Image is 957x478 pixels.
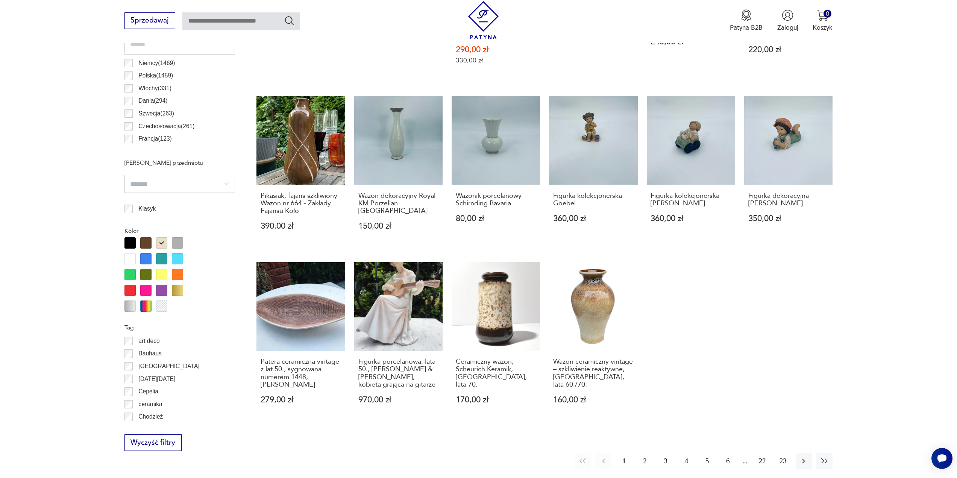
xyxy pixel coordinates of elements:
p: art deco [138,336,159,346]
p: [DATE][DATE] [138,374,175,384]
button: 2 [637,453,653,469]
p: Zaloguj [777,23,798,32]
a: Pikasiak, fajans szkliwiony Wazon nr 664 - Zakłady Fajansu KołoPikasiak, fajans szkliwiony Wazon ... [256,96,345,248]
h3: Figurka porcelanowa, lata 50., [PERSON_NAME] & [PERSON_NAME], kobieta grająca na gitarze [358,358,439,389]
h3: Ceramiczny wazon, Scheurich Keramik, [GEOGRAPHIC_DATA], lata 70. [456,358,536,389]
a: Figurka porcelanowa, lata 50., Bing & Grondahl, kobieta grająca na gitarzeFigurka porcelanowa, la... [354,262,443,421]
a: Wazonik porcelanowy Schirnding BavariaWazonik porcelanowy Schirnding Bavaria80,00 zł [452,96,540,248]
p: Klasyk [138,204,156,214]
p: 360,00 zł [651,215,731,223]
p: Tag [124,323,235,332]
p: 220,00 zł [748,46,829,54]
p: 290,00 zł [456,46,536,54]
img: Ikona koszyka [817,9,828,21]
img: Ikonka użytkownika [782,9,793,21]
h3: Wazon dekoracyjny Royal KM Porzellan [GEOGRAPHIC_DATA] [358,192,439,215]
a: Ceramiczny wazon, Scheurich Keramik, Niemcy, lata 70.Ceramiczny wazon, Scheurich Keramik, [GEOGRA... [452,262,540,421]
a: Ikona medaluPatyna B2B [730,9,763,32]
button: 5 [699,453,715,469]
p: Niemcy ( 1469 ) [138,58,175,68]
h3: Wazonik porcelanowy Schirnding Bavaria [456,192,536,208]
p: 350,00 zł [748,215,829,223]
h3: Pikasiak, fajans szkliwiony Wazon nr 664 - Zakłady Fajansu Koło [261,192,341,215]
div: 0 [824,10,831,18]
p: 240,00 zł [651,38,731,46]
a: Figurka kolekcjonerska GoebelFigurka kolekcjonerska Goebel360,00 zł [549,96,637,248]
button: 23 [775,453,791,469]
p: [GEOGRAPHIC_DATA] ( 101 ) [138,147,213,156]
p: Szwecja ( 263 ) [138,109,174,118]
button: Sprzedawaj [124,12,175,29]
a: Sprzedawaj [124,18,175,24]
h3: Patera ceramiczna vintage z lat 50., sygnowana numerem 1448, [PERSON_NAME] [261,358,341,389]
button: 6 [720,453,736,469]
p: [GEOGRAPHIC_DATA] [138,361,199,371]
a: Wazon dekoracyjny Royal KM Porzellan BavariaWazon dekoracyjny Royal KM Porzellan [GEOGRAPHIC_DATA... [354,96,443,248]
h3: Figurka kolekcjonerska Goebel [553,192,634,208]
p: 170,00 zł [456,396,536,404]
p: 330,00 zł [456,56,536,64]
p: Francja ( 123 ) [138,134,171,144]
p: Włochy ( 331 ) [138,83,171,93]
button: 3 [658,453,674,469]
p: [PERSON_NAME] przedmiotu [124,158,235,168]
p: Cepelia [138,387,158,396]
button: Patyna B2B [730,9,763,32]
button: 0Koszyk [813,9,833,32]
button: 4 [678,453,695,469]
a: Patera ceramiczna vintage z lat 50., sygnowana numerem 1448, Ceramika JomazePatera ceramiczna vin... [256,262,345,421]
p: Czechosłowacja ( 261 ) [138,121,194,131]
p: 150,00 zł [358,222,439,230]
a: Wazon ceramiczny vintage – szkliwienie reaktywne, Niemcy, lata 60./70.Wazon ceramiczny vintage – ... [549,262,637,421]
a: Figurka kolekcjonerska Goebel Nina MarcoFigurka kolekcjonerska [PERSON_NAME]360,00 zł [647,96,735,248]
button: Zaloguj [777,9,798,32]
p: Bauhaus [138,349,162,358]
button: 22 [754,453,770,469]
p: Dania ( 294 ) [138,96,167,106]
p: Chodzież [138,412,163,422]
img: Patyna - sklep z meblami i dekoracjami vintage [464,1,502,39]
p: Patyna B2B [730,23,763,32]
p: 970,00 zł [358,396,439,404]
p: 279,00 zł [261,396,341,404]
button: 1 [616,453,632,469]
h3: Figurka dekoracyjna [PERSON_NAME] [748,192,829,208]
p: ceramika [138,399,162,409]
p: Polska ( 1459 ) [138,71,173,80]
a: Figurka dekoracyjna Goebel Nina MarcoFigurka dekoracyjna [PERSON_NAME]350,00 zł [744,96,833,248]
h3: Wazon ceramiczny vintage – szkliwienie reaktywne, [GEOGRAPHIC_DATA], lata 60./70. [553,358,634,389]
p: 160,00 zł [553,396,634,404]
iframe: Smartsupp widget button [931,448,952,469]
button: Wyczyść filtry [124,434,182,451]
p: Ćmielów [138,425,161,434]
button: Szukaj [284,15,295,26]
img: Ikona medalu [740,9,752,21]
p: 360,00 zł [553,215,634,223]
p: Kolor [124,226,235,236]
p: Koszyk [813,23,833,32]
p: 390,00 zł [261,222,341,230]
p: 80,00 zł [456,215,536,223]
h3: Figurka kolekcjonerska [PERSON_NAME] [651,192,731,208]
